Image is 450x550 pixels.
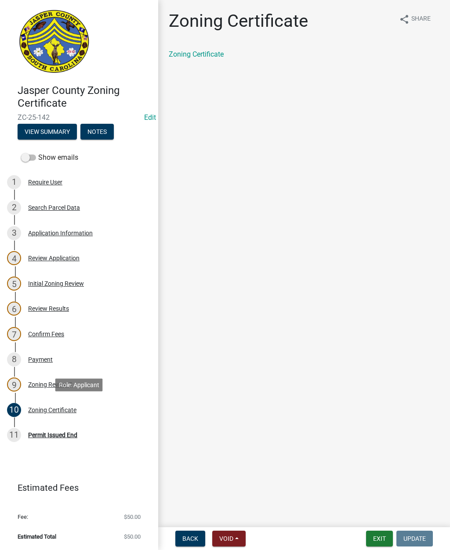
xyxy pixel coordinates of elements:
[55,378,103,391] div: Role: Applicant
[28,205,80,211] div: Search Parcel Data
[28,381,73,388] div: Zoning Review 2
[80,129,114,136] wm-modal-confirm: Notes
[411,14,431,25] span: Share
[7,201,21,215] div: 2
[18,514,28,520] span: Fee:
[7,352,21,367] div: 8
[7,251,21,265] div: 4
[18,84,151,110] h4: Jasper County Zoning Certificate
[124,534,141,539] span: $50.00
[169,50,224,58] a: Zoning Certificate
[366,531,393,546] button: Exit
[28,255,80,261] div: Review Application
[7,302,21,316] div: 6
[18,124,77,140] button: View Summary
[219,535,233,542] span: Void
[7,479,144,496] a: Estimated Fees
[7,377,21,392] div: 9
[212,531,246,546] button: Void
[144,113,156,122] wm-modal-confirm: Edit Application Number
[18,129,77,136] wm-modal-confirm: Summary
[7,428,21,442] div: 11
[7,327,21,341] div: 7
[175,531,205,546] button: Back
[28,407,76,413] div: Zoning Certificate
[396,531,433,546] button: Update
[18,9,91,75] img: Jasper County, South Carolina
[392,11,438,28] button: shareShare
[7,226,21,240] div: 3
[144,113,156,122] a: Edit
[7,277,21,291] div: 5
[28,306,69,312] div: Review Results
[7,403,21,417] div: 10
[28,432,77,438] div: Permit Issued End
[182,535,198,542] span: Back
[28,230,93,236] div: Application Information
[403,535,426,542] span: Update
[169,11,308,32] h1: Zoning Certificate
[399,14,410,25] i: share
[28,280,84,287] div: Initial Zoning Review
[18,113,141,122] span: ZC-25-142
[7,175,21,189] div: 1
[21,152,78,163] label: Show emails
[28,356,53,363] div: Payment
[28,179,62,185] div: Require User
[80,124,114,140] button: Notes
[18,534,56,539] span: Estimated Total
[124,514,141,520] span: $50.00
[28,331,64,337] div: Confirm Fees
